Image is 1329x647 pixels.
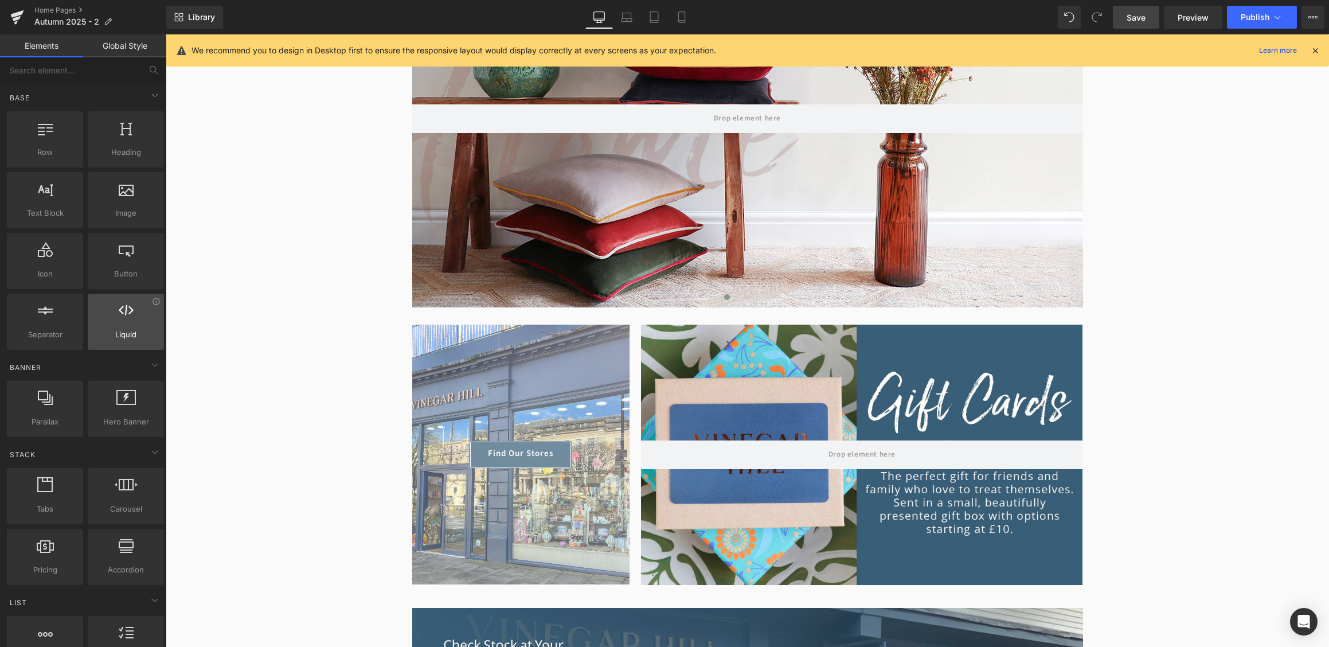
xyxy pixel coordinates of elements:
[10,207,80,219] span: Text Block
[91,503,161,515] span: Carousel
[640,6,668,29] a: Tablet
[188,12,215,22] span: Library
[1085,6,1108,29] button: Redo
[91,416,161,428] span: Hero Banner
[1290,608,1318,636] div: Open Intercom Messenger
[9,597,28,608] span: List
[1058,6,1081,29] button: Undo
[585,6,613,29] a: Desktop
[613,6,640,29] a: Laptop
[91,329,161,341] span: Liquid
[91,564,161,576] span: Accordion
[1227,6,1297,29] button: Publish
[83,34,166,57] a: Global Style
[9,449,37,460] span: Stack
[1301,6,1324,29] button: More
[34,6,166,15] a: Home Pages
[91,146,161,158] span: Heading
[10,268,80,280] span: Icon
[10,503,80,515] span: Tabs
[10,416,80,428] span: Parallax
[152,297,161,306] div: View Information
[1178,11,1209,24] span: Preview
[191,44,716,57] p: We recommend you to design in Desktop first to ensure the responsive layout would display correct...
[34,17,99,26] span: Autumn 2025 - 2
[9,362,42,373] span: Banner
[1241,13,1269,22] span: Publish
[10,564,80,576] span: Pricing
[166,6,223,29] a: New Library
[304,407,405,433] a: Find Our Stores
[10,146,80,158] span: Row
[1164,6,1222,29] a: Preview
[668,6,695,29] a: Mobile
[91,268,161,280] span: Button
[10,329,80,341] span: Separator
[1254,44,1301,57] a: Learn more
[1127,11,1146,24] span: Save
[9,92,31,103] span: Base
[91,207,161,219] span: Image
[322,414,388,424] span: Find Our Stores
